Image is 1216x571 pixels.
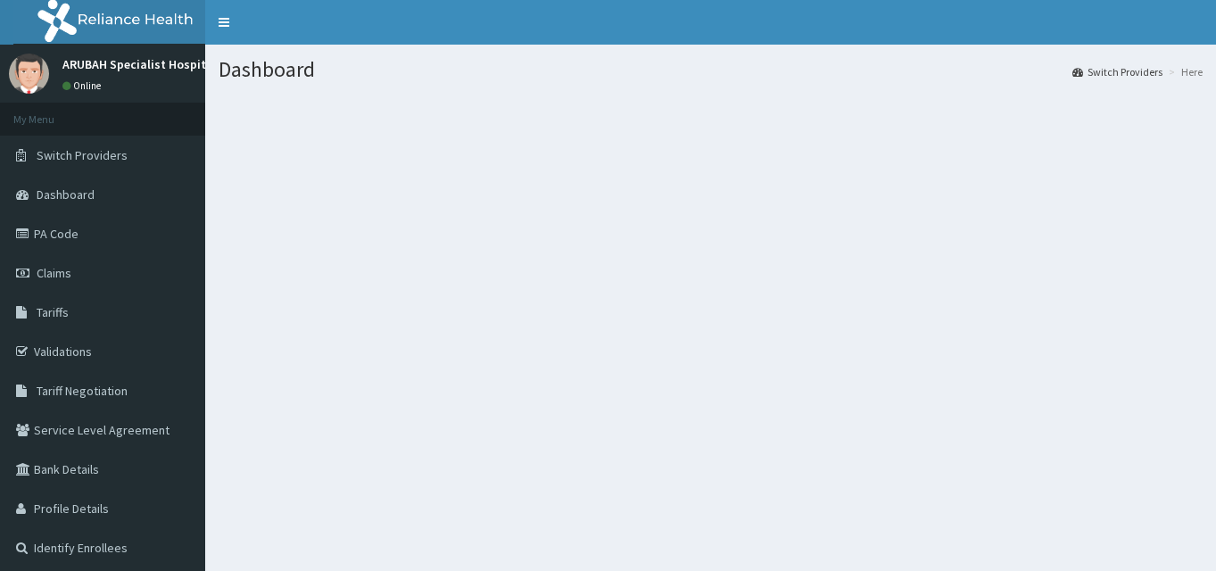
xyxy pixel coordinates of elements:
[1072,64,1162,79] a: Switch Providers
[37,186,95,203] span: Dashboard
[37,147,128,163] span: Switch Providers
[219,58,1203,81] h1: Dashboard
[62,58,217,70] p: ARUBAH Specialist Hospital
[37,265,71,281] span: Claims
[62,79,105,92] a: Online
[9,54,49,94] img: User Image
[37,383,128,399] span: Tariff Negotiation
[37,304,69,320] span: Tariffs
[1164,64,1203,79] li: Here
